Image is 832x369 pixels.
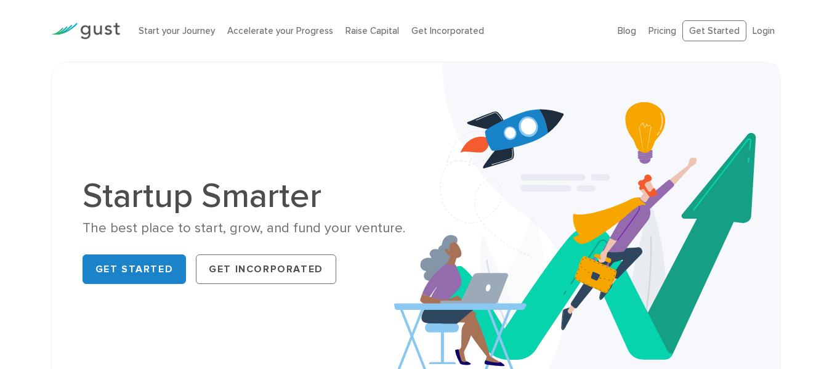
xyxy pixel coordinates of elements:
[196,254,336,284] a: Get Incorporated
[345,25,399,36] a: Raise Capital
[411,25,484,36] a: Get Incorporated
[753,25,775,36] a: Login
[139,25,215,36] a: Start your Journey
[648,25,676,36] a: Pricing
[682,20,746,42] a: Get Started
[83,254,187,284] a: Get Started
[83,219,407,237] div: The best place to start, grow, and fund your venture.
[51,23,120,39] img: Gust Logo
[83,179,407,213] h1: Startup Smarter
[227,25,333,36] a: Accelerate your Progress
[618,25,636,36] a: Blog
